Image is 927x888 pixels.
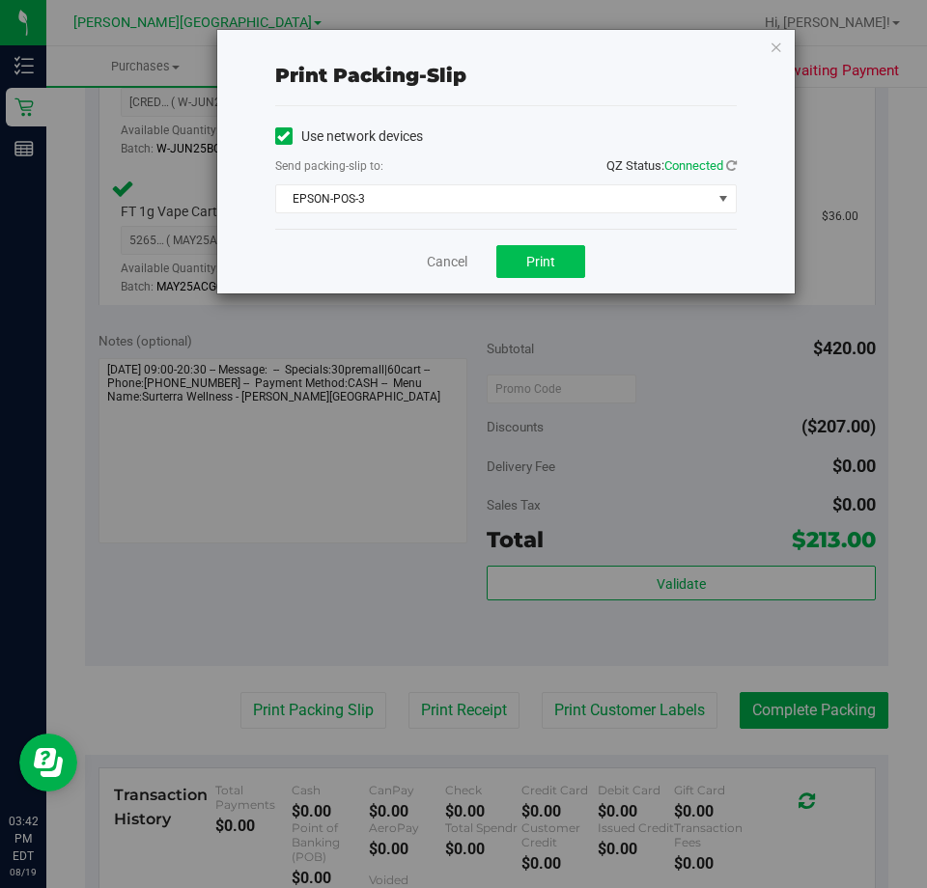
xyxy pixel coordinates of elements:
[496,245,585,278] button: Print
[19,734,77,791] iframe: Resource center
[275,157,383,175] label: Send packing-slip to:
[427,252,467,272] a: Cancel
[275,126,423,147] label: Use network devices
[275,64,466,87] span: Print packing-slip
[276,185,712,212] span: EPSON-POS-3
[526,254,555,269] span: Print
[664,158,723,173] span: Connected
[606,158,737,173] span: QZ Status:
[711,185,735,212] span: select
